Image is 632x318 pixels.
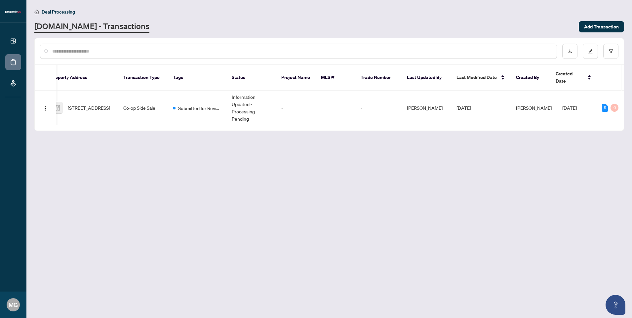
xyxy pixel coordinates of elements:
[226,91,276,125] td: Information Updated - Processing Pending
[511,65,550,91] th: Created By
[276,91,316,125] td: -
[562,44,577,59] button: download
[550,65,597,91] th: Created Date
[276,65,316,91] th: Project Name
[579,21,624,32] button: Add Transaction
[34,10,39,14] span: home
[583,44,598,59] button: edit
[5,10,21,14] img: logo
[588,49,593,54] span: edit
[606,295,625,315] button: Open asap
[168,65,226,91] th: Tags
[51,102,62,113] img: thumbnail-img
[355,91,402,125] td: -
[45,65,118,91] th: Property Address
[9,300,18,309] span: MG
[562,105,577,111] span: [DATE]
[609,49,613,54] span: filter
[355,65,402,91] th: Trade Number
[118,65,168,91] th: Transaction Type
[402,65,451,91] th: Last Updated By
[43,106,48,111] img: Logo
[118,91,168,125] td: Co-op Side Sale
[226,65,276,91] th: Status
[584,21,619,32] span: Add Transaction
[402,91,451,125] td: [PERSON_NAME]
[602,104,608,112] div: 9
[456,105,471,111] span: [DATE]
[42,9,75,15] span: Deal Processing
[611,104,618,112] div: 0
[603,44,618,59] button: filter
[68,104,110,111] span: [STREET_ADDRESS]
[451,65,511,91] th: Last Modified Date
[568,49,572,54] span: download
[40,102,51,113] button: Logo
[34,21,149,33] a: [DOMAIN_NAME] - Transactions
[556,70,583,85] span: Created Date
[316,65,355,91] th: MLS #
[456,74,497,81] span: Last Modified Date
[516,105,552,111] span: [PERSON_NAME]
[178,104,221,112] span: Submitted for Review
